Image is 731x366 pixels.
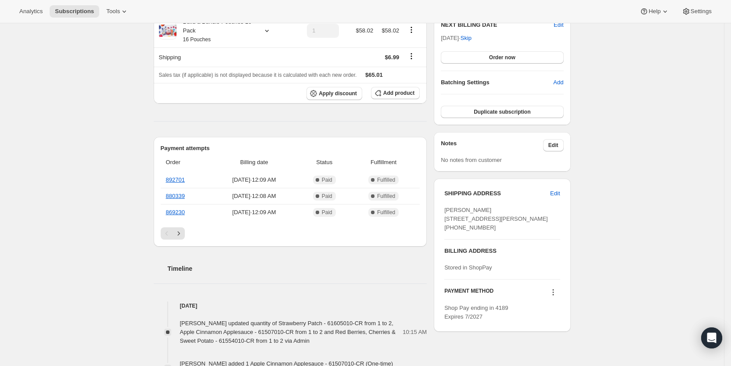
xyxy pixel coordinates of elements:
span: Help [648,8,660,15]
h3: SHIPPING ADDRESS [444,189,550,198]
span: Fulfillment [353,158,414,167]
button: Duplicate subscription [441,106,563,118]
a: 880339 [166,193,185,199]
h3: Notes [441,139,543,151]
h4: [DATE] [154,301,427,310]
button: Subscriptions [50,5,99,18]
span: [DATE] · 12:09 AM [212,208,296,217]
h3: BILLING ADDRESS [444,247,560,255]
a: 892701 [166,176,185,183]
span: Duplicate subscription [474,108,530,115]
span: Billing date [212,158,296,167]
span: Status [301,158,347,167]
span: $65.01 [365,72,383,78]
span: [DATE] · 12:08 AM [212,192,296,201]
span: Apply discount [319,90,357,97]
span: Sales tax (if applicable) is not displayed because it is calculated with each new order. [159,72,357,78]
span: Edit [548,142,558,149]
h2: NEXT BILLING DATE [441,21,554,29]
button: Next [173,227,185,240]
h6: Batching Settings [441,78,553,87]
span: [DATE] · 12:09 AM [212,176,296,184]
button: Order now [441,51,563,64]
button: Settings [677,5,717,18]
button: Edit [543,139,564,151]
button: Edit [545,187,565,201]
span: $58.02 [356,27,373,34]
nav: Pagination [161,227,420,240]
button: Tools [101,5,134,18]
span: Shop Pay ending in 4189 Expires 7/2027 [444,305,508,320]
button: Apply discount [306,87,362,100]
span: Order now [489,54,515,61]
div: Open Intercom Messenger [701,327,722,348]
span: 10:15 AM [403,328,427,337]
span: Fulfilled [377,176,395,183]
span: [PERSON_NAME] [STREET_ADDRESS][PERSON_NAME] [PHONE_NUMBER] [444,207,548,231]
button: Shipping actions [404,51,418,61]
span: Tools [106,8,120,15]
span: [PERSON_NAME] updated quantity of Strawberry Patch - 61605010-CR from 1 to 2, Apple Cinnamon Appl... [180,320,396,344]
span: $58.02 [382,27,399,34]
button: Add product [371,87,420,99]
span: Add [553,78,563,87]
th: Shipping [154,47,299,67]
span: [DATE] · [441,35,472,41]
div: Build a Bundle Pouches 16 Pack [176,18,256,44]
h2: Payment attempts [161,144,420,153]
span: Settings [691,8,712,15]
span: Paid [322,176,332,183]
span: Paid [322,193,332,200]
span: Stored in ShopPay [444,264,492,271]
span: Edit [550,189,560,198]
a: 869230 [166,209,185,215]
span: Fulfilled [377,209,395,216]
button: Add [548,75,569,90]
span: Fulfilled [377,193,395,200]
span: $6.99 [385,54,400,61]
span: Paid [322,209,332,216]
small: 16 Pouches [183,36,211,43]
button: Help [634,5,674,18]
button: Skip [455,31,477,45]
th: Order [161,153,210,172]
span: Subscriptions [55,8,94,15]
span: No notes from customer [441,157,502,163]
h3: PAYMENT METHOD [444,287,493,299]
h2: Timeline [168,264,427,273]
span: Add product [383,90,414,97]
span: Analytics [19,8,43,15]
button: Analytics [14,5,48,18]
span: Skip [461,34,472,43]
button: Edit [554,21,563,29]
button: Product actions [404,25,418,35]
